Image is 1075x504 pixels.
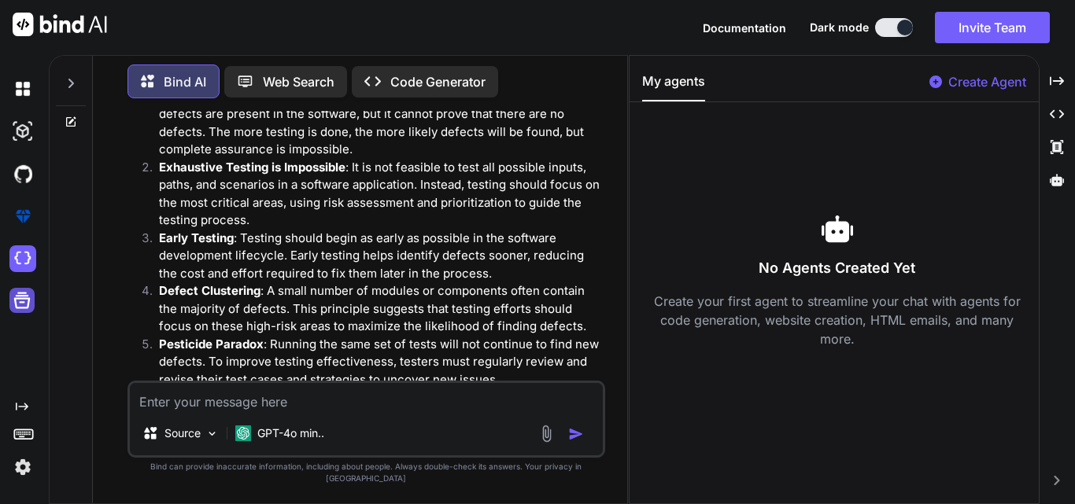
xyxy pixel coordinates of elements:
button: Documentation [703,20,786,36]
img: darkChat [9,75,36,102]
strong: Defect Clustering [159,283,260,298]
span: Dark mode [810,20,869,35]
img: Bind AI [13,13,107,36]
p: : Testing should begin as early as possible in the software development lifecycle. Early testing ... [159,230,602,283]
p: Create Agent [948,72,1026,91]
button: Invite Team [935,12,1050,43]
span: Documentation [703,21,786,35]
img: cloudideIcon [9,245,36,272]
strong: Pesticide Paradox [159,337,264,351]
strong: Exhaustive Testing is Impossible [159,160,345,175]
p: Code Generator [390,72,486,91]
p: : A small number of modules or components often contain the majority of defects. This principle s... [159,282,602,336]
p: Bind AI [164,72,206,91]
p: : It is not feasible to test all possible inputs, paths, and scenarios in a software application.... [159,159,602,230]
img: icon [568,426,584,442]
p: Web Search [263,72,334,91]
img: darkAi-studio [9,118,36,145]
p: : Testing can demonstrate that defects are present in the software, but it cannot prove that ther... [159,88,602,159]
img: settings [9,454,36,480]
p: : Running the same set of tests will not continue to find new defects. To improve testing effecti... [159,336,602,389]
img: premium [9,203,36,230]
p: GPT-4o min.. [257,425,324,441]
img: attachment [537,425,556,443]
img: Pick Models [205,427,219,440]
strong: Early Testing [159,230,234,245]
p: Source [164,425,201,441]
p: Bind can provide inaccurate information, including about people. Always double-check its answers.... [127,461,605,484]
button: My agents [642,72,705,101]
p: Create your first agent to streamline your chat with agents for code generation, website creation... [642,292,1033,348]
img: GPT-4o mini [235,425,251,441]
img: githubDark [9,160,36,187]
h3: No Agents Created Yet [642,257,1033,279]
